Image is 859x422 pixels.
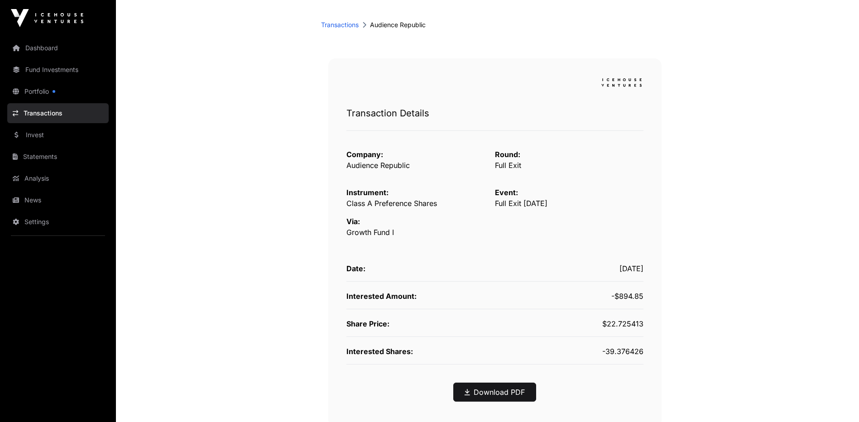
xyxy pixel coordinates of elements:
a: Audience Republic [346,161,410,170]
a: Portfolio [7,82,109,101]
a: Dashboard [7,38,109,58]
div: [DATE] [495,263,643,274]
a: Growth Fund I [346,228,394,237]
span: Instrument: [346,188,389,197]
span: Full Exit [495,161,521,170]
a: Invest [7,125,109,145]
a: Statements [7,147,109,167]
a: Transactions [321,20,359,29]
span: Class A Preference Shares [346,199,437,208]
a: Download PDF [465,387,525,398]
a: News [7,190,109,210]
span: Full Exit [DATE] [495,199,547,208]
a: Settings [7,212,109,232]
img: logo [600,77,643,89]
span: Company: [346,150,383,159]
span: Via: [346,217,360,226]
span: Share Price: [346,319,389,328]
iframe: Chat Widget [814,379,859,422]
h1: Transaction Details [346,107,643,120]
span: Event: [495,188,518,197]
a: Analysis [7,168,109,188]
div: Audience Republic [321,20,654,29]
span: Interested Shares: [346,347,413,356]
img: Icehouse Ventures Logo [11,9,83,27]
div: -39.376426 [495,346,643,357]
span: Interested Amount: [346,292,417,301]
button: Download PDF [453,383,536,402]
a: Fund Investments [7,60,109,80]
span: Round: [495,150,520,159]
div: -$894.85 [495,291,643,302]
a: Transactions [7,103,109,123]
span: Date: [346,264,365,273]
div: $22.725413 [495,318,643,329]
